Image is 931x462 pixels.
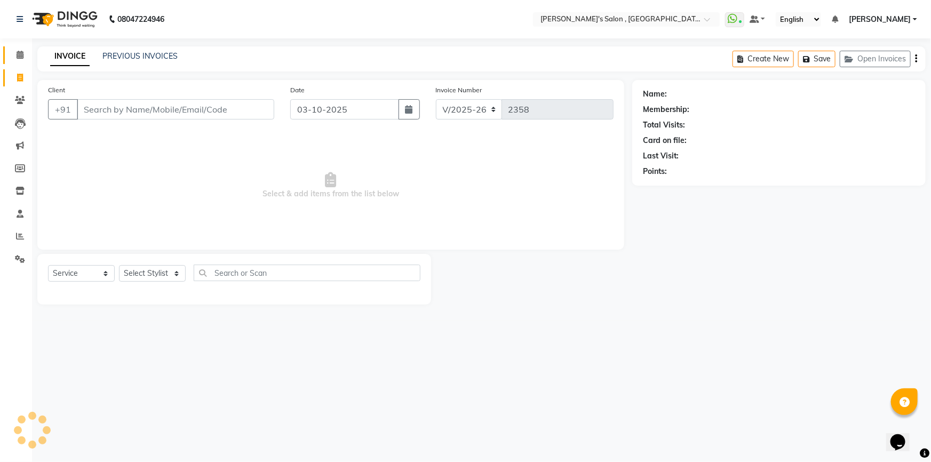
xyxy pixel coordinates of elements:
[849,14,911,25] span: [PERSON_NAME]
[77,99,274,120] input: Search by Name/Mobile/Email/Code
[48,99,78,120] button: +91
[643,89,667,100] div: Name:
[886,419,920,451] iframe: chat widget
[436,85,482,95] label: Invoice Number
[48,132,614,239] span: Select & add items from the list below
[643,166,667,177] div: Points:
[643,150,679,162] div: Last Visit:
[27,4,100,34] img: logo
[48,85,65,95] label: Client
[290,85,305,95] label: Date
[643,135,687,146] div: Card on file:
[840,51,911,67] button: Open Invoices
[102,51,178,61] a: PREVIOUS INVOICES
[117,4,164,34] b: 08047224946
[50,47,90,66] a: INVOICE
[733,51,794,67] button: Create New
[643,120,685,131] div: Total Visits:
[798,51,835,67] button: Save
[194,265,420,281] input: Search or Scan
[643,104,689,115] div: Membership:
